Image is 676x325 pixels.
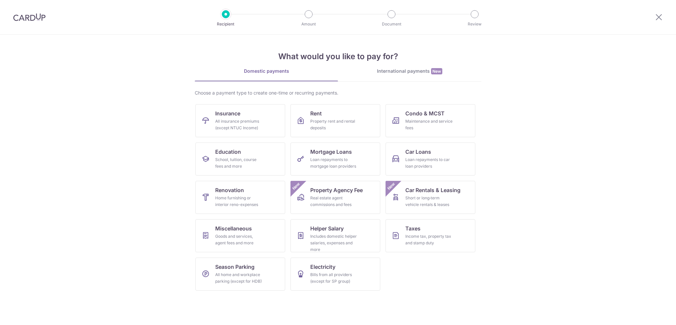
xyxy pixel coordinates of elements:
[386,181,475,214] a: Car Rentals & LeasingShort or long‑term vehicle rentals & leasesNew
[310,263,335,271] span: Electricity
[386,104,475,137] a: Condo & MCSTMaintenance and service fees
[386,219,475,252] a: TaxesIncome tax, property tax and stamp duty
[405,195,453,208] div: Short or long‑term vehicle rentals & leases
[215,271,263,285] div: All home and workplace parking (except for HDB)
[405,109,445,117] span: Condo & MCST
[290,104,380,137] a: RentProperty rent and rental deposits
[215,156,263,170] div: School, tuition, course fees and more
[215,109,240,117] span: Insurance
[310,195,358,208] div: Real estate agent commissions and fees
[310,118,358,131] div: Property rent and rental deposits
[310,233,358,253] div: Includes domestic helper salaries, expenses and more
[201,21,250,27] p: Recipient
[386,181,397,192] span: New
[290,258,380,291] a: ElectricityBills from all providers (except for SP group)
[195,219,285,252] a: MiscellaneousGoods and services, agent fees and more
[386,142,475,176] a: Car LoansLoan repayments to car loan providers
[215,224,252,232] span: Miscellaneous
[290,219,380,252] a: Helper SalaryIncludes domestic helper salaries, expenses and more
[310,186,363,194] span: Property Agency Fee
[405,233,453,246] div: Income tax, property tax and stamp duty
[405,156,453,170] div: Loan repayments to car loan providers
[215,233,263,246] div: Goods and services, agent fees and more
[13,13,46,21] img: CardUp
[195,51,481,62] h4: What would you like to pay for?
[195,181,285,214] a: RenovationHome furnishing or interior reno-expenses
[405,224,421,232] span: Taxes
[290,181,380,214] a: Property Agency FeeReal estate agent commissions and feesNew
[195,104,285,137] a: InsuranceAll insurance premiums (except NTUC Income)
[215,195,263,208] div: Home furnishing or interior reno-expenses
[367,21,416,27] p: Document
[215,186,244,194] span: Renovation
[291,181,302,192] span: New
[215,148,241,156] span: Education
[405,148,431,156] span: Car Loans
[431,68,442,74] span: New
[310,224,344,232] span: Helper Salary
[338,68,481,75] div: International payments
[195,68,338,74] div: Domestic payments
[195,90,481,96] div: Choose a payment type to create one-time or recurring payments.
[310,156,358,170] div: Loan repayments to mortgage loan providers
[195,258,285,291] a: Season ParkingAll home and workplace parking (except for HDB)
[195,142,285,176] a: EducationSchool, tuition, course fees and more
[284,21,333,27] p: Amount
[215,118,263,131] div: All insurance premiums (except NTUC Income)
[450,21,499,27] p: Review
[310,271,358,285] div: Bills from all providers (except for SP group)
[405,186,460,194] span: Car Rentals & Leasing
[405,118,453,131] div: Maintenance and service fees
[215,263,254,271] span: Season Parking
[310,148,352,156] span: Mortgage Loans
[290,142,380,176] a: Mortgage LoansLoan repayments to mortgage loan providers
[310,109,322,117] span: Rent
